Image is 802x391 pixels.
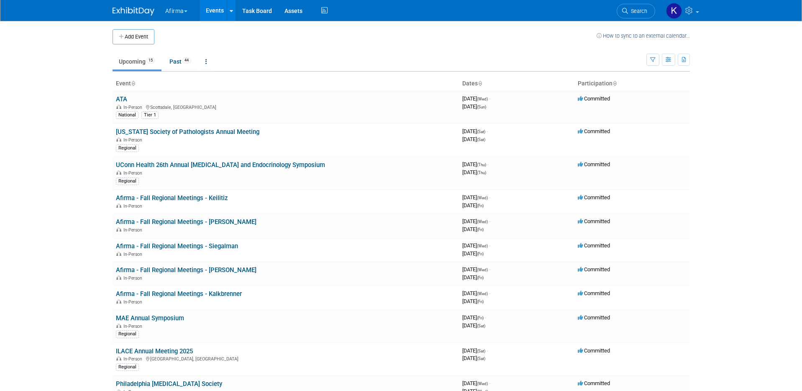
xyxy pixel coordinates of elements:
div: Scottsdale, [GEOGRAPHIC_DATA] [116,103,456,110]
span: (Wed) [477,195,488,200]
div: Regional [116,363,139,371]
span: - [487,161,489,167]
span: - [489,380,490,386]
span: (Wed) [477,244,488,248]
span: In-Person [123,324,145,329]
span: In-Person [123,170,145,176]
span: Committed [578,242,610,249]
span: [DATE] [462,355,485,361]
span: Committed [578,266,610,273]
span: [DATE] [462,242,490,249]
a: Sort by Start Date [478,80,482,87]
a: Past44 [163,54,197,69]
img: In-Person Event [116,252,121,256]
span: (Wed) [477,381,488,386]
span: [DATE] [462,380,490,386]
span: - [487,347,488,354]
span: (Wed) [477,291,488,296]
img: In-Person Event [116,299,121,304]
span: [DATE] [462,250,484,257]
span: - [489,218,490,224]
div: National [116,111,138,119]
th: Dates [459,77,574,91]
span: 44 [182,57,191,64]
img: In-Person Event [116,105,121,109]
a: Philadelphia [MEDICAL_DATA] Society [116,380,222,388]
a: ILACE Annual Meeting 2025 [116,347,193,355]
span: Committed [578,194,610,201]
span: - [489,266,490,273]
span: [DATE] [462,103,486,110]
span: In-Person [123,299,145,305]
span: (Fri) [477,316,484,320]
span: (Fri) [477,252,484,256]
span: [DATE] [462,128,488,134]
span: - [489,290,490,296]
a: [US_STATE] Society of Pathologists Annual Meeting [116,128,259,136]
span: (Sun) [477,105,486,109]
span: [DATE] [462,298,484,304]
a: Search [617,4,655,18]
span: Committed [578,347,610,354]
a: Afirma - Fall Regional Meetings - Siegalman [116,242,238,250]
span: - [489,194,490,201]
a: Sort by Event Name [131,80,135,87]
span: Committed [578,218,610,224]
span: (Fri) [477,275,484,280]
span: (Sat) [477,356,485,361]
span: (Sat) [477,129,485,134]
a: How to sync to an external calendar... [597,33,690,39]
span: [DATE] [462,226,484,232]
span: Committed [578,314,610,321]
img: In-Person Event [116,137,121,141]
a: Afirma - Fall Regional Meetings - [PERSON_NAME] [116,266,256,274]
span: (Wed) [477,268,488,272]
span: (Thu) [477,162,486,167]
span: [DATE] [462,95,490,102]
span: [DATE] [462,266,490,273]
span: In-Person [123,227,145,233]
span: In-Person [123,105,145,110]
span: [DATE] [462,161,489,167]
div: Regional [116,330,139,338]
span: [DATE] [462,314,486,321]
img: ExhibitDay [113,7,154,15]
span: - [489,95,490,102]
button: Add Event [113,29,154,44]
span: [DATE] [462,322,485,329]
a: UConn Health 26th Annual [MEDICAL_DATA] and Endocrinology Symposium [116,161,325,169]
img: In-Person Event [116,275,121,280]
span: In-Person [123,275,145,281]
span: (Wed) [477,97,488,101]
img: In-Person Event [116,170,121,175]
a: Sort by Participation Type [612,80,617,87]
span: In-Person [123,252,145,257]
span: [DATE] [462,202,484,208]
span: Search [628,8,647,14]
span: (Sat) [477,324,485,328]
span: 15 [146,57,155,64]
div: Regional [116,144,139,152]
div: Tier 1 [141,111,159,119]
span: (Fri) [477,299,484,304]
span: (Fri) [477,227,484,232]
span: [DATE] [462,218,490,224]
span: [DATE] [462,347,488,354]
span: In-Person [123,356,145,362]
div: Regional [116,177,139,185]
span: Committed [578,161,610,167]
span: - [485,314,486,321]
span: [DATE] [462,136,485,142]
span: Committed [578,95,610,102]
img: In-Person Event [116,203,121,208]
img: In-Person Event [116,324,121,328]
img: In-Person Event [116,356,121,360]
a: MAE Annual Symposium [116,314,184,322]
span: In-Person [123,203,145,209]
a: ATA [116,95,127,103]
img: In-Person Event [116,227,121,232]
span: Committed [578,128,610,134]
th: Participation [574,77,690,91]
a: Afirma - Fall Regional Meetings - [PERSON_NAME] [116,218,256,226]
a: Upcoming15 [113,54,161,69]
